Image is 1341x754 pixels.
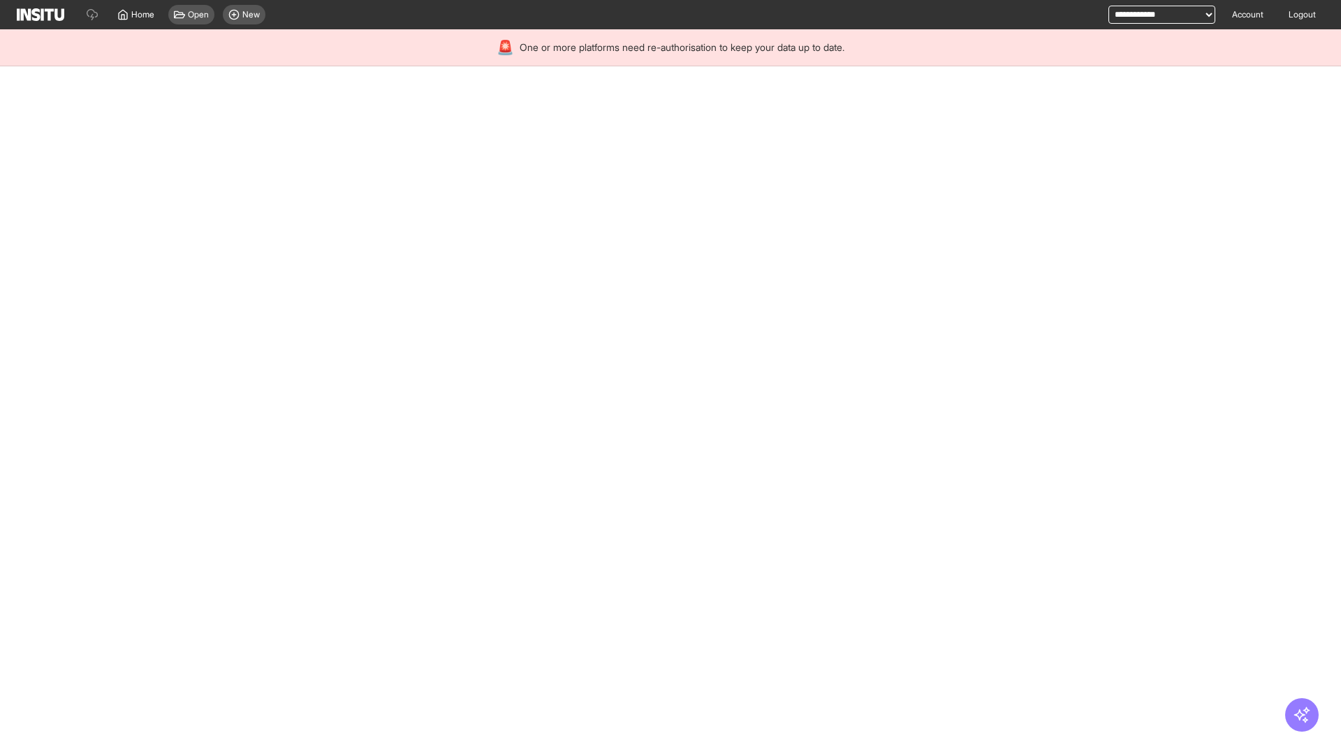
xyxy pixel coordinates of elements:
[497,38,514,57] div: 🚨
[17,8,64,21] img: Logo
[242,9,260,20] span: New
[131,9,154,20] span: Home
[520,40,844,54] span: One or more platforms need re-authorisation to keep your data up to date.
[188,9,209,20] span: Open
